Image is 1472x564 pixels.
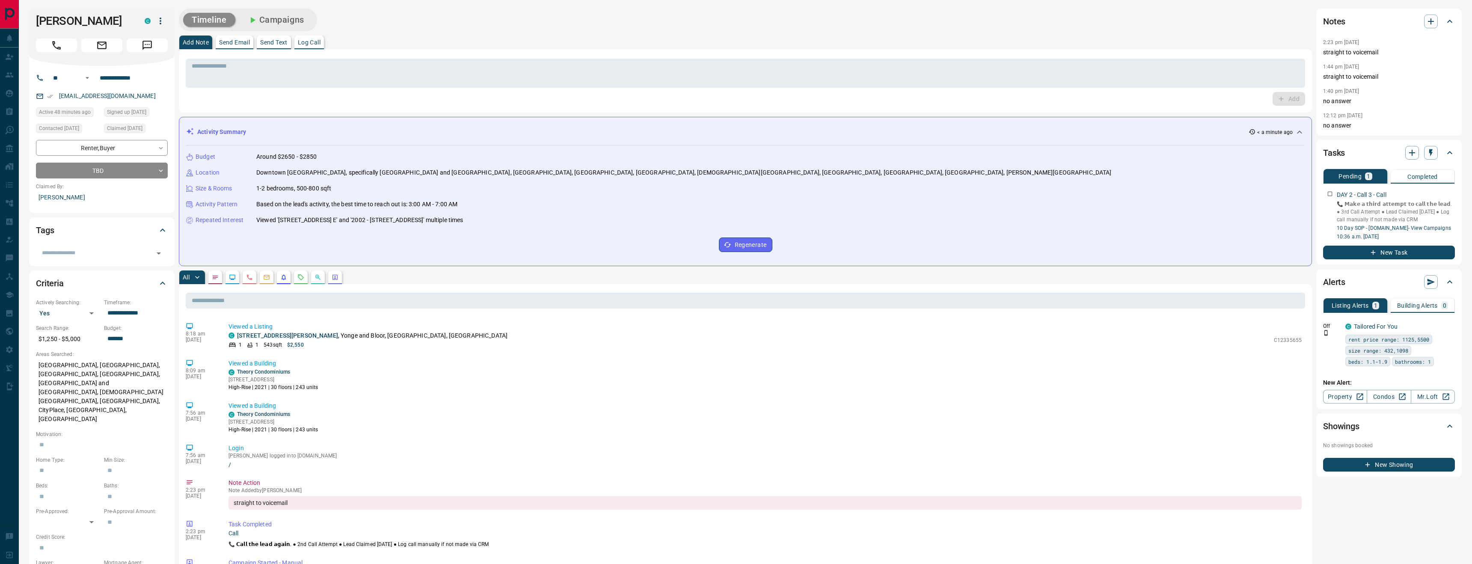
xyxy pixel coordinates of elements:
[186,337,216,343] p: [DATE]
[1348,335,1429,344] span: rent price range: 1125,5500
[1323,458,1455,472] button: New Showing
[229,487,1302,493] p: Note Added by [PERSON_NAME]
[1374,303,1377,309] p: 1
[1323,48,1455,57] p: straight to voicemail
[36,124,100,136] div: Tue Jun 10 2025
[219,39,250,45] p: Send Email
[229,444,1302,453] p: Login
[1367,173,1370,179] p: 1
[260,39,288,45] p: Send Text
[1257,128,1293,136] p: < a minute ago
[239,13,313,27] button: Campaigns
[36,14,132,28] h1: [PERSON_NAME]
[36,299,100,306] p: Actively Searching:
[229,520,1302,529] p: Task Completed
[1337,200,1455,223] p: 📞 𝗠𝗮𝗸𝗲 𝗮 𝘁𝗵𝗶𝗿𝗱 𝗮𝘁𝘁𝗲𝗺𝗽𝘁 𝘁𝗼 𝗰𝗮𝗹𝗹 𝘁𝗵𝗲 𝗹𝗲𝗮𝗱. ● 3rd Call Attempt ● Lead Claimed [DATE] ● Log call manu...
[280,274,287,281] svg: Listing Alerts
[1332,303,1369,309] p: Listing Alerts
[186,124,1305,140] div: Activity Summary< a minute ago
[183,274,190,280] p: All
[229,412,234,418] div: condos.ca
[186,410,216,416] p: 7:56 am
[36,324,100,332] p: Search Range:
[36,39,77,52] span: Call
[256,168,1112,177] p: Downtown [GEOGRAPHIC_DATA], specifically [GEOGRAPHIC_DATA] and [GEOGRAPHIC_DATA], [GEOGRAPHIC_DAT...
[196,168,220,177] p: Location
[1274,336,1302,344] p: C12335655
[229,496,1302,510] div: straight to voicemail
[332,274,338,281] svg: Agent Actions
[1337,233,1455,240] p: 10:36 a.m. [DATE]
[229,359,1302,368] p: Viewed a Building
[36,430,168,438] p: Motivation:
[1323,378,1455,387] p: New Alert:
[229,478,1302,487] p: Note Action
[212,274,219,281] svg: Notes
[186,487,216,493] p: 2:23 pm
[246,274,253,281] svg: Calls
[36,220,168,240] div: Tags
[1323,275,1345,289] h2: Alerts
[47,93,53,99] svg: Email Verified
[186,528,216,534] p: 2:23 pm
[1323,142,1455,163] div: Tasks
[186,458,216,464] p: [DATE]
[196,200,237,209] p: Activity Pattern
[186,493,216,499] p: [DATE]
[36,508,100,515] p: Pre-Approved:
[1323,64,1359,70] p: 1:44 pm [DATE]
[104,324,168,332] p: Budget:
[104,107,168,119] div: Tue Jun 10 2025
[186,416,216,422] p: [DATE]
[263,274,270,281] svg: Emails
[1323,416,1455,436] div: Showings
[1323,330,1329,336] svg: Push Notification Only
[237,411,290,417] a: Theory Condominiums
[36,350,168,358] p: Areas Searched:
[255,341,258,349] p: 1
[237,331,507,340] p: , Yonge and Bloor, [GEOGRAPHIC_DATA], [GEOGRAPHIC_DATA]
[36,273,168,294] div: Criteria
[256,216,463,225] p: Viewed '[STREET_ADDRESS] E' and '2002 - [STREET_ADDRESS]' multiple times
[1323,419,1359,433] h2: Showings
[1323,121,1455,130] p: no answer
[229,369,234,375] div: condos.ca
[127,39,168,52] span: Message
[36,183,168,190] p: Claimed By:
[1395,357,1431,366] span: bathrooms: 1
[1354,323,1398,330] a: Tailored For You
[39,124,79,133] span: Contacted [DATE]
[104,482,168,490] p: Baths:
[36,276,64,290] h2: Criteria
[1411,390,1455,404] a: Mr.Loft
[297,274,304,281] svg: Requests
[229,274,236,281] svg: Lead Browsing Activity
[239,341,242,349] p: 1
[104,299,168,306] p: Timeframe:
[229,322,1302,331] p: Viewed a Listing
[1337,225,1451,231] a: 10 Day SOP - [DOMAIN_NAME]- View Campaigns
[229,453,1302,459] p: [PERSON_NAME] logged into [DOMAIN_NAME]
[1323,113,1362,119] p: 12:12 pm [DATE]
[256,200,457,209] p: Based on the lead's activity, the best time to reach out is: 3:00 AM - 7:00 AM
[1443,303,1446,309] p: 0
[264,341,282,349] p: 543 sqft
[36,456,100,464] p: Home Type:
[237,369,290,375] a: Theory Condominiums
[1345,324,1351,329] div: condos.ca
[186,368,216,374] p: 8:09 am
[183,39,209,45] p: Add Note
[36,163,168,178] div: TBD
[36,107,100,119] div: Thu Aug 14 2025
[196,152,215,161] p: Budget
[1323,11,1455,32] div: Notes
[36,482,100,490] p: Beds:
[256,184,331,193] p: 1-2 bedrooms, 500-800 sqft
[256,152,317,161] p: Around $2650 - $2850
[229,529,1302,538] p: Call
[1323,146,1345,160] h2: Tasks
[229,383,318,391] p: High-Rise | 2021 | 30 floors | 243 units
[1323,322,1340,330] p: Off
[1323,88,1359,94] p: 1:40 pm [DATE]
[36,140,168,156] div: Renter , Buyer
